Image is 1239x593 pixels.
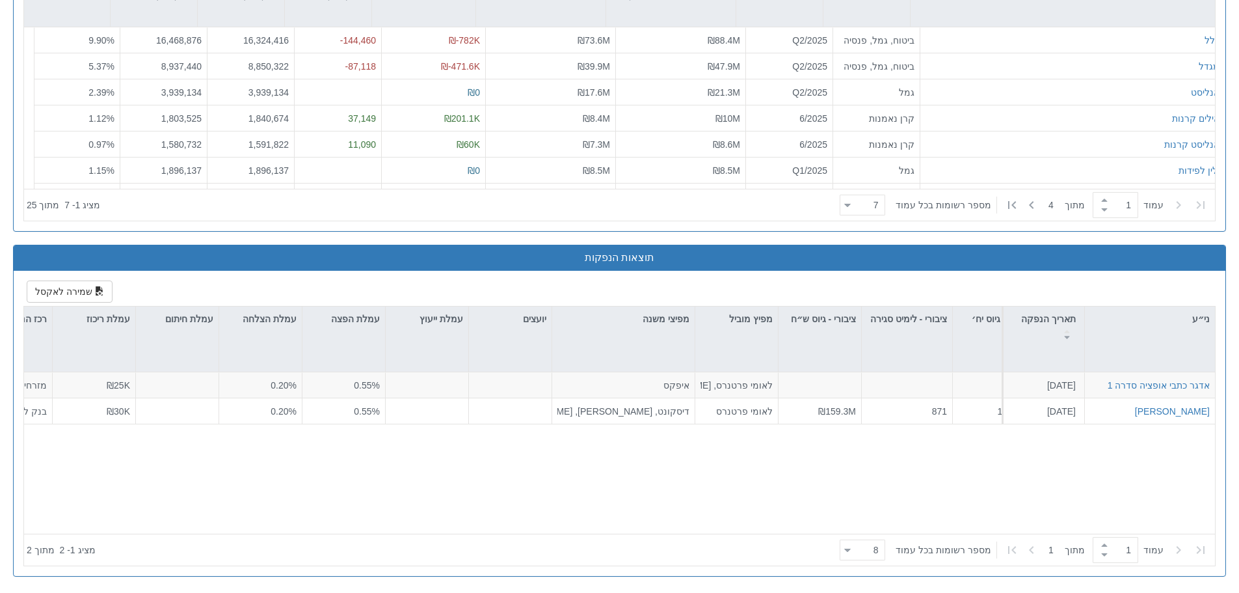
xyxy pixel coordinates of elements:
div: 6/2025 [751,112,827,125]
button: ילין לפידות [1179,164,1219,177]
div: Q2/2025 [751,34,827,47]
span: ₪17.6M [578,87,610,98]
div: ני״ע [1085,307,1215,331]
span: ₪25K [107,380,130,391]
div: עמלת חיתום [136,307,219,331]
div: עמלת ריכוז [53,307,135,331]
span: ‏עמוד [1143,544,1164,557]
div: Q2/2025 [751,86,827,99]
div: גמל [838,164,914,177]
div: -144,460 [300,34,376,47]
div: ציבורי - גיוס יח׳ [953,307,1035,346]
div: 2.39 % [40,86,114,99]
span: ₪-471.6K [441,61,480,72]
div: Q1/2025 [751,164,827,177]
div: קרן נאמנות [838,138,914,151]
span: ₪159.3M [818,406,856,417]
div: 182,880 [958,405,1030,418]
div: [DATE] [1007,379,1076,392]
button: אנליסט קרנות [1164,138,1219,151]
div: ‏מציג 1 - 7 ‏ מתוך 25 [27,191,100,219]
div: 8,850,322 [213,60,289,73]
div: גמל [838,86,914,99]
span: ₪-782K [449,35,480,46]
div: לאומי פרטנרס, [PERSON_NAME] [700,379,773,392]
div: 3,939,134 [126,86,202,99]
div: מפיץ מוביל [695,307,778,331]
div: לאומי פרטנרס [700,405,773,418]
span: 4 [1048,199,1065,212]
div: עמלת ייעוץ [386,307,468,331]
div: 1,803,525 [126,112,202,125]
span: ‏מספר רשומות בכל עמוד [896,199,991,212]
div: תאריך הנפקה [1004,307,1084,346]
div: קרן נאמנות [838,112,914,125]
span: ₪0 [468,165,480,176]
div: 5.37 % [40,60,114,73]
div: מפיצי משנה [552,307,695,331]
div: 37,149 [300,112,376,125]
span: ₪60K [457,139,480,150]
div: 9.90 % [40,34,114,47]
div: 3,939,134 [213,86,289,99]
div: [PERSON_NAME] [1135,405,1210,418]
div: [DATE] [1007,405,1076,418]
div: 0.20% [224,405,297,418]
div: 0.55% [308,405,380,418]
span: ₪21.3M [708,87,740,98]
span: ₪8.5M [713,165,740,176]
div: 1,896,137 [213,164,289,177]
div: 0.55% [308,379,380,392]
h3: תוצאות הנפקות [23,252,1216,264]
div: 1,591,822 [213,138,289,151]
div: יועצים [469,307,552,331]
div: 1,896,137 [126,164,202,177]
div: 16,324,416 [213,34,289,47]
div: איפקס [557,379,689,392]
div: 6/2025 [751,138,827,151]
div: 0.97 % [40,138,114,151]
span: ₪73.6M [578,35,610,46]
button: אנליסט [1191,86,1219,99]
span: 1 [1048,544,1065,557]
div: 16,468,876 [126,34,202,47]
div: כלל [1205,34,1219,47]
div: עמלת הצלחה [219,307,302,331]
div: 1.12 % [40,112,114,125]
div: 0.20% [224,379,297,392]
div: 1,840,674 [213,112,289,125]
div: ציבורי - לימיט סגירה [862,307,952,346]
div: עמלת הפצה [302,307,385,331]
span: ₪8.4M [583,113,610,124]
button: שמירה לאקסל [27,281,113,303]
span: ₪47.9M [708,61,740,72]
span: ₪0 [468,87,480,98]
button: אדגר כתבי אופציה סדרה 1 [1108,379,1210,392]
span: ₪201.1K [444,113,480,124]
div: 11,090 [300,138,376,151]
div: 8,937,440 [126,60,202,73]
button: מגדל [1199,60,1219,73]
div: Q2/2025 [751,60,827,73]
span: ₪8.5M [583,165,610,176]
div: ציבורי - גיוס ש״ח [779,307,861,346]
div: 1,580,732 [126,138,202,151]
div: ‏ מתוך [834,191,1212,219]
div: ‏ מתוך [834,536,1212,564]
span: ₪10M [715,113,740,124]
span: ₪30K [107,406,130,417]
span: ₪88.4M [708,35,740,46]
div: ביטוח, גמל, פנסיה [838,60,914,73]
span: ₪39.9M [578,61,610,72]
span: ‏מספר רשומות בכל עמוד [896,544,991,557]
div: -87,118 [300,60,376,73]
span: ₪8.6M [713,139,740,150]
button: אילים קרנות [1172,112,1219,125]
div: ביטוח, גמל, פנסיה [838,34,914,47]
div: ‏מציג 1 - 2 ‏ מתוך 2 [27,536,96,564]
